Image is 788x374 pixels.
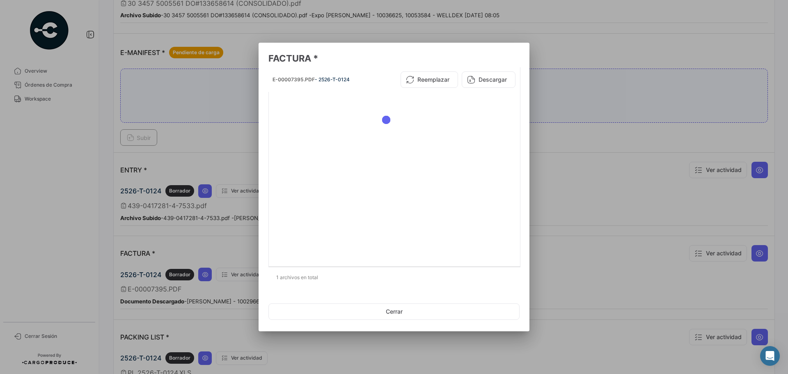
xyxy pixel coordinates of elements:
button: Descargar [462,71,515,88]
div: Abrir Intercom Messenger [760,346,780,366]
button: Cerrar [268,303,520,320]
h3: FACTURA * [268,53,520,64]
div: 1 archivos en total [268,267,520,288]
button: Reemplazar [401,71,458,88]
span: E-00007395.PDF [273,76,315,83]
span: - 2526-T-0124 [315,76,350,83]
